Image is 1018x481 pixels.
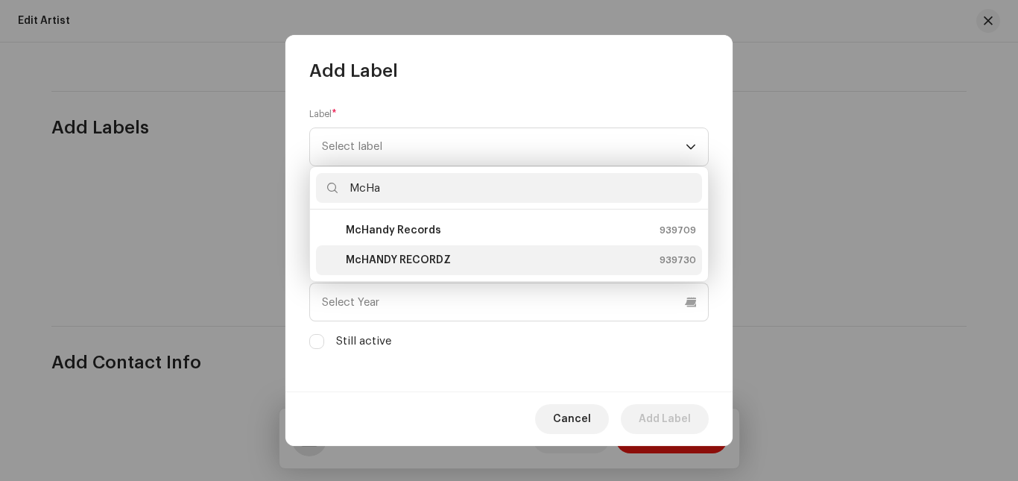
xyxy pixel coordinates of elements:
[660,223,696,238] small: 939709
[346,253,451,268] strong: McHANDY RECORDZ
[309,59,398,83] span: Add Label
[322,221,340,239] img: be2f2804-a3c8-46e3-8d21-b3574d7c45e3
[316,245,702,275] li: McHANDY RECORDZ
[553,404,591,434] span: Cancel
[535,404,609,434] button: Cancel
[621,404,709,434] button: Add Label
[686,128,696,166] div: dropdown trigger
[336,333,391,350] label: Still active
[309,283,709,321] input: Select Year
[322,251,340,269] img: 41cdc896-4daf-4aba-a29a-50e0aef506a8
[639,404,691,434] span: Add Label
[310,210,708,281] ul: Option List
[660,253,696,268] small: 939730
[322,128,686,166] span: Select label
[322,141,382,152] span: Select label
[316,216,702,245] li: McHandy Records
[346,223,441,238] strong: McHandy Records
[309,107,332,122] small: Label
